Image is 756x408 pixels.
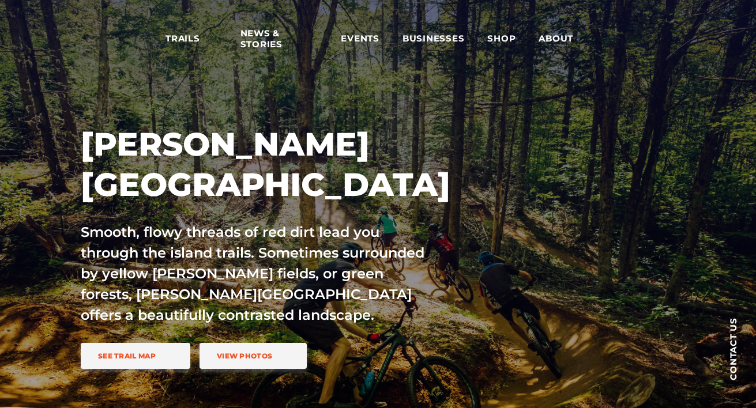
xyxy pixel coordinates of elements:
span: See Trail Map [98,352,156,360]
span: View Photos [217,352,272,360]
span: Events [341,33,379,44]
span: Contact us [729,318,738,380]
span: About [539,33,590,44]
a: View Photos trail icon [200,343,307,369]
span: Businesses [403,33,465,44]
h1: [PERSON_NAME][GEOGRAPHIC_DATA] [81,124,486,205]
a: Contact us [710,300,756,398]
p: Smooth, flowy threads of red dirt lead you through the island trails. Sometimes surrounded by yel... [81,222,431,326]
span: News & Stories [240,28,318,50]
a: See Trail Map trail icon [81,343,190,369]
span: Shop [487,33,516,44]
span: Trails [166,33,217,44]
